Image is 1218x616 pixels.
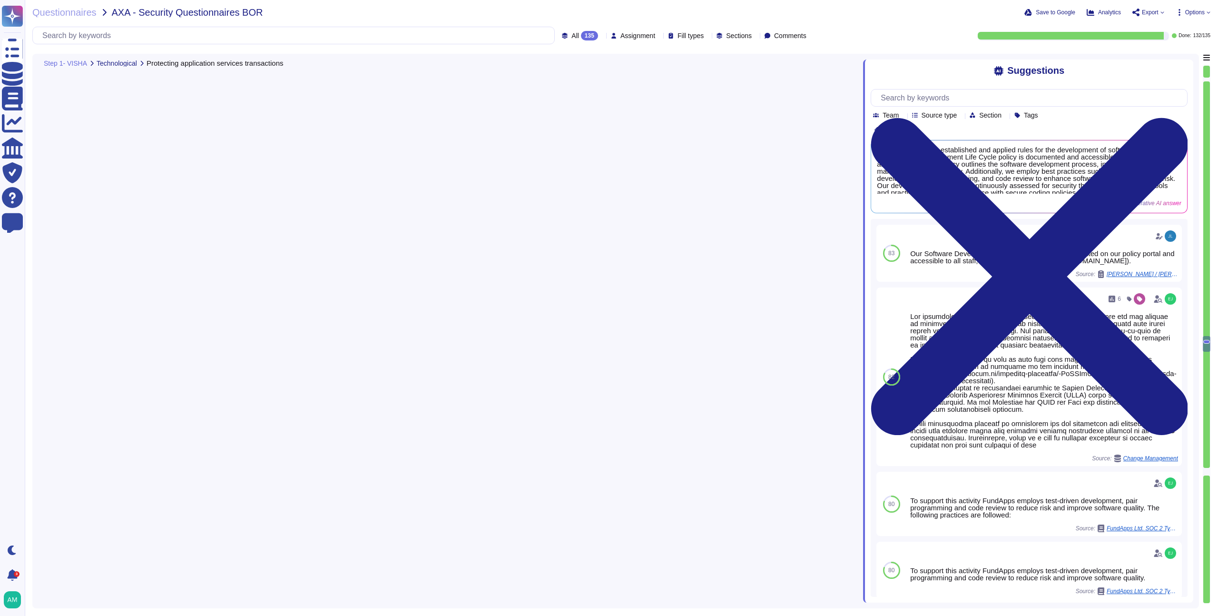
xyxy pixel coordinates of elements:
span: 132 / 135 [1193,33,1210,38]
input: Search by keywords [876,89,1187,106]
span: FundApps Ltd. SOC 2 Type 2.pdf [1107,526,1178,531]
img: user [4,591,21,608]
span: Source: [1076,587,1178,595]
span: Save to Google [1036,10,1075,15]
span: Source: [1076,525,1178,532]
span: Technological [97,60,137,67]
div: 3 [14,571,20,577]
button: Analytics [1087,9,1121,16]
span: All [571,32,579,39]
button: Save to Google [1024,9,1075,16]
span: Analytics [1098,10,1121,15]
span: Sections [726,32,752,39]
span: 82 [888,374,894,380]
span: 83 [888,250,894,256]
img: user [1165,477,1176,489]
input: Search by keywords [38,27,554,44]
span: Fill types [678,32,704,39]
span: Step 1- VISHA [44,60,87,67]
span: Options [1185,10,1205,15]
span: Protecting application services transactions [147,60,284,67]
div: To support this activity FundApps employs test-driven development, pair programming and code revi... [910,567,1178,581]
div: To support this activity FundApps employs test-driven development, pair programming and code revi... [910,497,1178,518]
span: FundApps Ltd. SOC 2 Type 2.pdf [1107,588,1178,594]
img: user [1165,547,1176,559]
button: user [2,589,28,610]
div: 135 [581,31,598,40]
img: user [1165,230,1176,242]
span: Assignment [620,32,655,39]
span: AXA - Security Questionnaires BOR [112,8,263,17]
span: Comments [774,32,806,39]
img: user [1165,293,1176,305]
span: Export [1142,10,1159,15]
span: 80 [888,567,894,573]
span: 80 [888,501,894,507]
span: Questionnaires [32,8,97,17]
span: Done: [1179,33,1191,38]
